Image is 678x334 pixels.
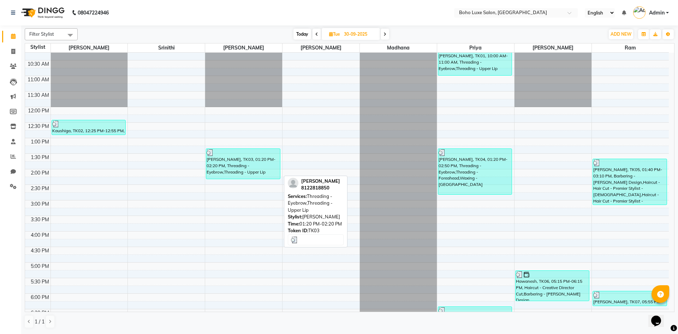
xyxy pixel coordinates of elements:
span: Madhana [360,43,437,52]
div: [PERSON_NAME], TK07, 05:55 PM-06:25 PM, Haircut - Hair Cut - Premier Stylist - [DEMOGRAPHIC_DATA] [593,291,667,306]
div: Kaushiga, TK02, 12:25 PM-12:55 PM, Threading - Eyebrow [52,120,125,135]
span: Time: [288,221,299,227]
div: [PERSON_NAME], TK07, 06:25 PM-06:55 PM, Threading - Eyebrow [438,307,512,321]
input: 2025-09-30 [342,29,377,40]
span: Services: [288,193,307,199]
span: [PERSON_NAME] [301,178,340,184]
img: profile [288,178,298,188]
div: 2:30 PM [29,185,50,192]
span: Token ID: [288,228,308,233]
iframe: chat widget [648,306,671,327]
span: Stylist: [288,214,302,219]
span: Ram [592,43,669,52]
div: 12:00 PM [26,107,50,115]
span: Tue [327,31,342,37]
div: [PERSON_NAME], TK05, 01:40 PM-03:10 PM, Barbering - [PERSON_NAME] Design,Haircut - Hair Cut - Pre... [593,159,667,205]
div: 3:00 PM [29,200,50,208]
span: 1 / 1 [35,318,44,326]
div: 4:30 PM [29,247,50,254]
div: 11:30 AM [26,92,50,99]
div: 10:30 AM [26,60,50,68]
div: 12:30 PM [26,123,50,130]
div: Stylist [25,43,50,51]
span: Admin [649,9,665,17]
div: [PERSON_NAME], TK04, 01:20 PM-02:50 PM, Threading - Eyebrow,Threading - Foreahead,Waxing - [GEOGR... [438,149,512,194]
b: 08047224946 [78,3,109,23]
span: [PERSON_NAME] [515,43,591,52]
span: [PERSON_NAME] [282,43,359,52]
span: [PERSON_NAME] [205,43,282,52]
div: 1:00 PM [29,138,50,146]
div: 01:20 PM-02:20 PM [288,221,344,228]
div: Hawanesh, TK06, 05:15 PM-06:15 PM, Haircut - Creative Director Cut,Barbering - [PERSON_NAME] Design [516,271,589,301]
div: [PERSON_NAME], TK01, 10:00 AM-11:00 AM, Threading - Eyebrow,Threading - Upper Lip [438,45,512,75]
span: Filter Stylist [29,31,54,37]
span: Today [293,29,311,40]
div: 6:00 PM [29,294,50,301]
div: 11:00 AM [26,76,50,83]
div: 2:00 PM [29,169,50,177]
div: [PERSON_NAME] [288,213,344,221]
img: logo [18,3,66,23]
span: ADD NEW [611,31,631,37]
div: 8122818850 [301,184,340,192]
img: Admin [633,6,646,19]
span: Threading - Eyebrow,Threading - Upper Lip [288,193,333,213]
div: 6:30 PM [29,309,50,317]
div: [PERSON_NAME], TK03, 01:20 PM-02:20 PM, Threading - Eyebrow,Threading - Upper Lip [206,149,280,179]
button: ADD NEW [609,29,633,39]
div: 1:30 PM [29,154,50,161]
div: 3:30 PM [29,216,50,223]
div: 4:00 PM [29,232,50,239]
span: [PERSON_NAME] [51,43,128,52]
div: 5:30 PM [29,278,50,286]
div: 5:00 PM [29,263,50,270]
span: Srinithi [128,43,205,52]
span: Priya [437,43,514,52]
div: TK03 [288,227,344,234]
